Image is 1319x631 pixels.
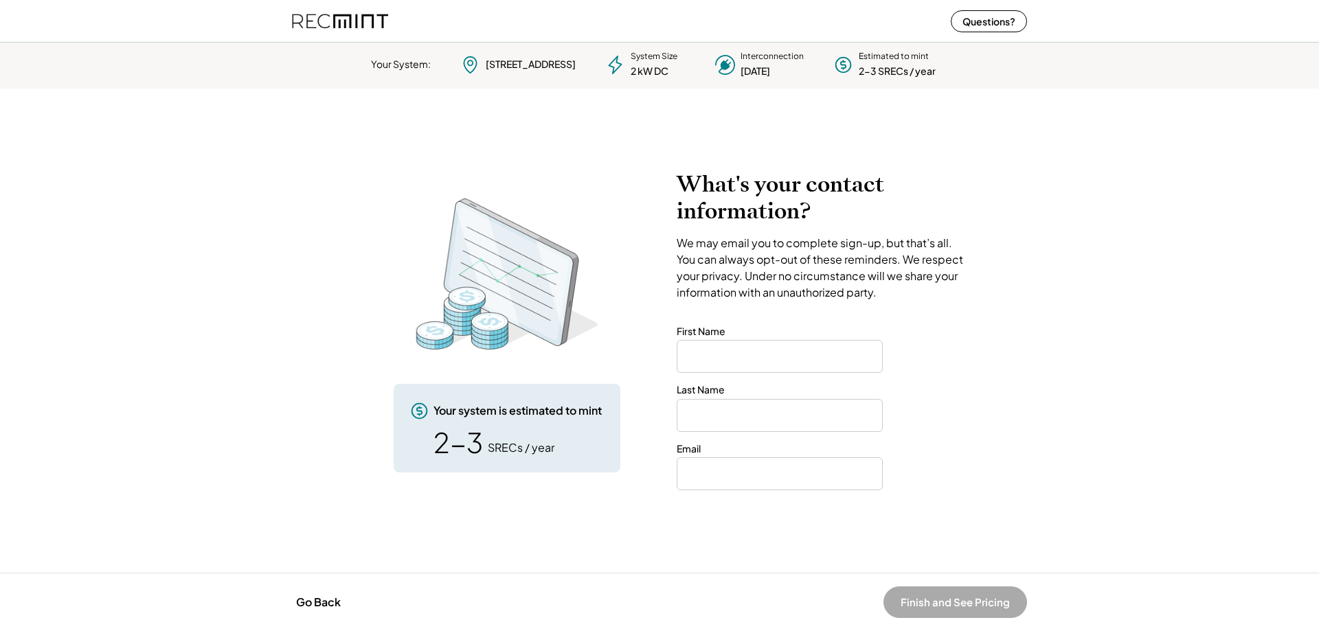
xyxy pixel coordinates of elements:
img: RecMintArtboard%203%20copy%204.png [397,192,617,356]
div: 2 kW DC [631,65,668,78]
button: Finish and See Pricing [883,586,1027,618]
button: Go Back [292,587,345,617]
div: 2-3 [433,428,483,456]
img: recmint-logotype%403x%20%281%29.jpeg [292,3,388,39]
div: Estimated to mint [859,51,929,62]
div: We may email you to complete sign-up, but that’s all. You can always opt-out of these reminders. ... [677,235,969,301]
div: [STREET_ADDRESS] [486,58,576,71]
div: SRECs / year [488,440,554,455]
div: Your System: [371,58,431,71]
div: Last Name [677,383,725,397]
button: Questions? [951,10,1027,32]
div: System Size [631,51,677,62]
div: First Name [677,325,725,339]
div: Your system is estimated to mint [433,403,602,418]
div: [DATE] [741,65,770,78]
div: 2-3 SRECs / year [859,65,936,78]
h2: What's your contact information? [677,171,969,225]
div: Email [677,442,701,456]
div: Interconnection [741,51,804,62]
